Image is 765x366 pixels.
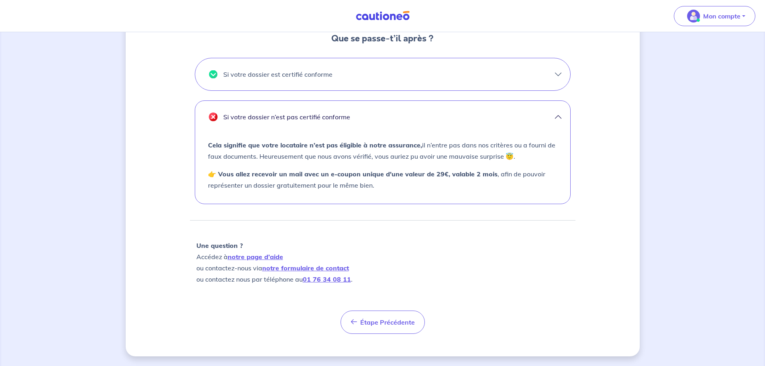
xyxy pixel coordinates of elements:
a: 01 76 34 08 11 [303,275,351,283]
a: notre formulaire de contact [262,264,349,272]
strong: Cela signifie que votre locataire n’est pas éligible à notre assurance, [208,141,422,149]
p: Si votre dossier est certifié conforme [223,68,333,81]
strong: Une question ? [196,241,243,249]
img: illu_valid.svg [209,70,218,79]
span: Étape Précédente [360,318,415,326]
p: , afin de pouvoir représenter un dossier gratuitement pour le même bien. [202,168,564,191]
a: notre page d’aide [228,253,283,261]
h3: Que se passe-t’il après ? [331,32,434,45]
p: Accédez à ou contactez-nous via ou contactez nous par téléphone au . [196,240,569,285]
p: il n’entre pas dans nos critères ou a fourni de faux documents. Heureusement que nous avons vérif... [202,139,564,162]
img: Cautioneo [353,11,413,21]
button: Étape Précédente [341,311,425,334]
button: illu_account_valid_menu.svgMon compte [674,6,755,26]
img: illu_cancel.svg [209,112,218,121]
p: Si votre dossier n’est pas certifié conforme [223,110,350,123]
button: illu_valid.svgSi votre dossier est certifié conforme [195,58,570,90]
img: illu_account_valid_menu.svg [687,10,700,22]
strong: 👉 Vous allez recevoir un mail avec un e-coupon unique d'une valeur de 29€, valable 2 mois [208,170,498,178]
p: Mon compte [703,11,741,21]
button: illu_cancel.svgSi votre dossier n’est pas certifié conforme [195,101,570,133]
